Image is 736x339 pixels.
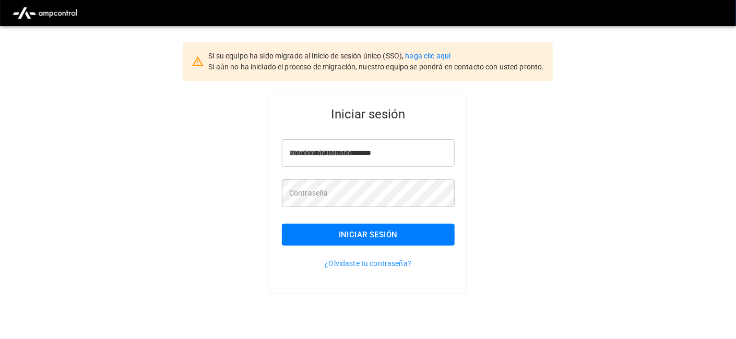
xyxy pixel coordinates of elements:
[406,52,451,60] a: haga clic aquí
[208,63,544,71] span: Si aún no ha iniciado el proceso de migración, nuestro equipo se pondrá en contacto con usted pro...
[282,106,455,123] h5: Iniciar sesión
[8,3,81,23] img: ampcontrol.io logo
[208,52,405,60] span: Si su equipo ha sido migrado al inicio de sesión único (SSO),
[282,224,455,246] button: Iniciar sesión
[282,258,455,269] p: ¿Olvidaste tu contraseña?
